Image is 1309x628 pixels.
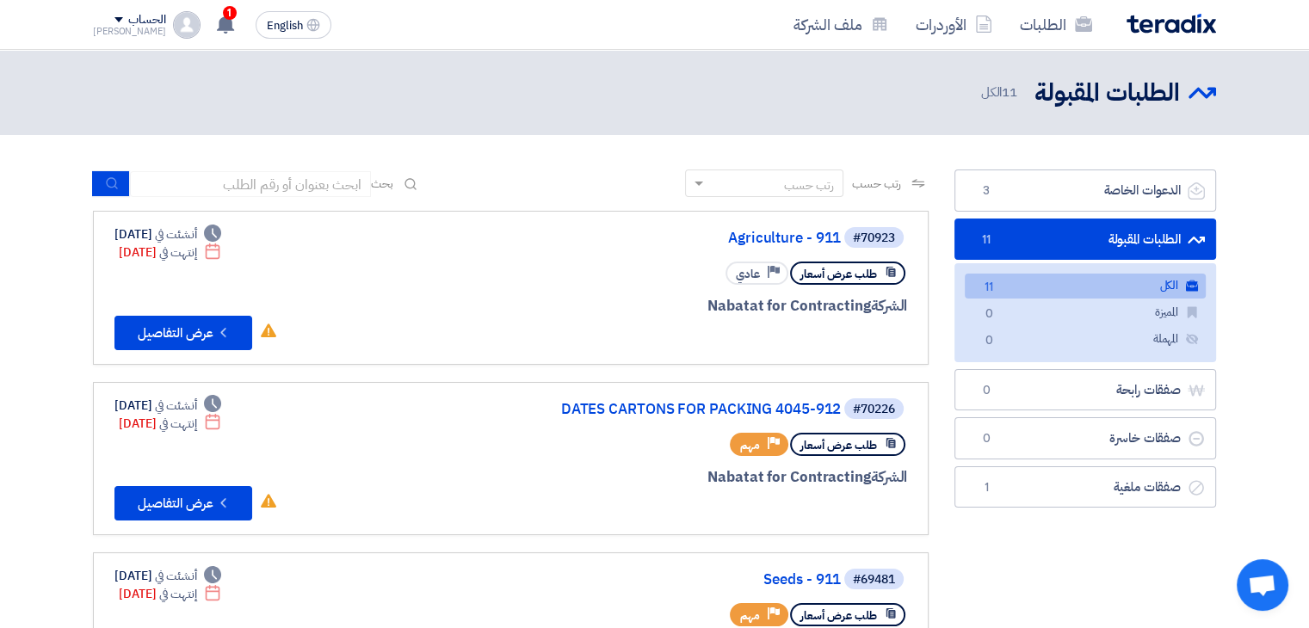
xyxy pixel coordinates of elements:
span: 3 [976,182,997,200]
a: المميزة [965,300,1206,325]
span: طلب عرض أسعار [800,266,877,282]
a: الأوردرات [902,4,1006,45]
span: 1 [223,6,237,20]
button: English [256,11,331,39]
div: رتب حسب [784,176,834,194]
span: مهم [740,437,760,453]
div: [DATE] [119,585,221,603]
a: DATES CARTONS FOR PACKING 4045-912 [497,402,841,417]
a: صفقات رابحة0 [954,369,1216,411]
span: 0 [976,382,997,399]
button: عرض التفاصيل [114,316,252,350]
div: [DATE] [114,397,221,415]
div: [DATE] [119,415,221,433]
span: 1 [976,479,997,496]
div: [PERSON_NAME] [93,27,166,36]
a: المهملة [965,327,1206,352]
input: ابحث بعنوان أو رقم الطلب [130,171,371,197]
a: الدعوات الخاصة3 [954,169,1216,212]
span: أنشئت في [155,225,196,243]
span: إنتهت في [159,415,196,433]
div: [DATE] [114,567,221,585]
span: عادي [736,266,760,282]
div: [DATE] [119,243,221,262]
span: إنتهت في [159,243,196,262]
div: Nabatat for Contracting [493,295,907,317]
a: ملف الشركة [780,4,902,45]
div: Nabatat for Contracting [493,466,907,489]
button: عرض التفاصيل [114,486,252,520]
a: Agriculture - 911 [497,231,841,246]
span: English [267,20,303,32]
h2: الطلبات المقبولة [1034,77,1180,110]
a: صفقات ملغية1 [954,466,1216,508]
span: أنشئت في [155,397,196,415]
span: طلب عرض أسعار [800,607,877,624]
span: 11 [1002,83,1017,102]
img: profile_test.png [173,11,201,39]
a: دردشة مفتوحة [1237,559,1288,611]
a: صفقات خاسرة0 [954,417,1216,459]
span: 11 [976,231,997,249]
img: Teradix logo [1127,14,1216,34]
span: رتب حسب [852,175,901,193]
span: إنتهت في [159,585,196,603]
span: الشركة [871,466,908,488]
a: Seeds - 911 [497,572,841,588]
div: [DATE] [114,225,221,243]
a: الطلبات [1006,4,1106,45]
span: أنشئت في [155,567,196,585]
div: #70923 [853,232,895,244]
span: بحث [371,175,393,193]
a: الطلبات المقبولة11 [954,219,1216,261]
span: 11 [979,279,999,297]
div: #69481 [853,574,895,586]
span: الكل [981,83,1021,102]
div: الحساب [128,13,165,28]
span: طلب عرض أسعار [800,437,877,453]
span: الشركة [871,295,908,317]
a: الكل [965,274,1206,299]
span: مهم [740,607,760,624]
div: #70226 [853,403,895,416]
span: 0 [979,305,999,323]
span: 0 [976,430,997,447]
span: 0 [979,332,999,350]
